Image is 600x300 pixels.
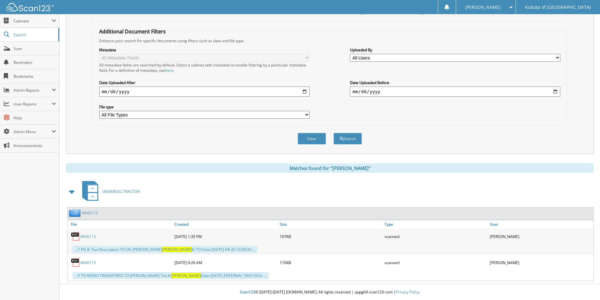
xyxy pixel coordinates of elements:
div: 107KB [278,230,383,243]
iframe: Chat Widget [569,270,600,300]
img: folder2.png [69,209,82,217]
div: Enhance your search for specific documents using filters such as date and file type. [96,38,563,43]
a: here [165,68,174,73]
input: end [350,87,560,97]
span: User Reports [14,101,52,107]
div: scanned [383,230,488,243]
span: Kubota of [GEOGRAPHIC_DATA] [525,5,591,9]
a: Size [278,220,383,229]
button: Search [334,133,362,144]
legend: Additional Document Filters [96,28,169,35]
img: PDF.png [71,258,80,267]
div: ...T PO #: Tax Description TO SN: [PERSON_NAME] #: TO Date [DATE] HR 20 14:50:34 ... [72,246,258,253]
div: © [DATE]-[DATE] [DOMAIN_NAME]. All rights reserved | appg04-scan123-com | [60,285,600,300]
a: WI40113 [80,234,96,239]
a: Type [383,220,488,229]
div: Matches found for "[PERSON_NAME]" [66,163,594,173]
div: All metadata fields are searched by default. Select a cabinet with metadata to enable filtering b... [99,62,310,73]
span: Search [14,32,55,37]
label: Date Uploaded Before [350,80,560,85]
span: UNIVERSAL TRACTOR [102,189,140,194]
a: Created [173,220,278,229]
img: PDF.png [71,232,80,241]
span: Bookmarks [14,74,56,79]
input: start [99,87,310,97]
div: scanned [383,256,488,269]
span: Admin Reports [14,88,52,93]
a: User [488,220,593,229]
img: scan123-logo-white.svg [6,3,54,11]
span: Admin Menu [14,129,52,134]
a: UNIVERSAL TRACTOR [78,179,140,204]
a: Privacy Policy [396,289,420,295]
div: [PERSON_NAME] [488,256,593,269]
div: [DATE] 1:35 PM [173,230,278,243]
label: Date Uploaded After [99,80,310,85]
span: Help [14,115,56,121]
a: File [68,220,173,229]
div: 110KB [278,256,383,269]
div: [PERSON_NAME] [488,230,593,243]
span: Scan123 [240,289,255,295]
span: [PERSON_NAME] [162,247,192,252]
label: Metadata [99,47,310,53]
div: [DATE] 9:26 AM [173,256,278,269]
div: ...P TO MEMO TRANSFERED TO [PERSON_NAME] Tax #: Date [DATE] ENTERNAL “W/O SSOs ... [72,272,269,279]
span: [PERSON_NAME] [171,273,201,278]
span: Cabinets [14,18,52,24]
span: Scan [14,46,56,51]
label: File type [99,104,310,110]
span: Announcements [14,143,56,148]
a: WI40113 [82,210,98,216]
label: Uploaded By [350,47,560,53]
button: Clear [298,133,326,144]
span: [PERSON_NAME] [465,5,500,9]
span: Reminders [14,60,56,65]
a: WI40113 [80,260,96,265]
